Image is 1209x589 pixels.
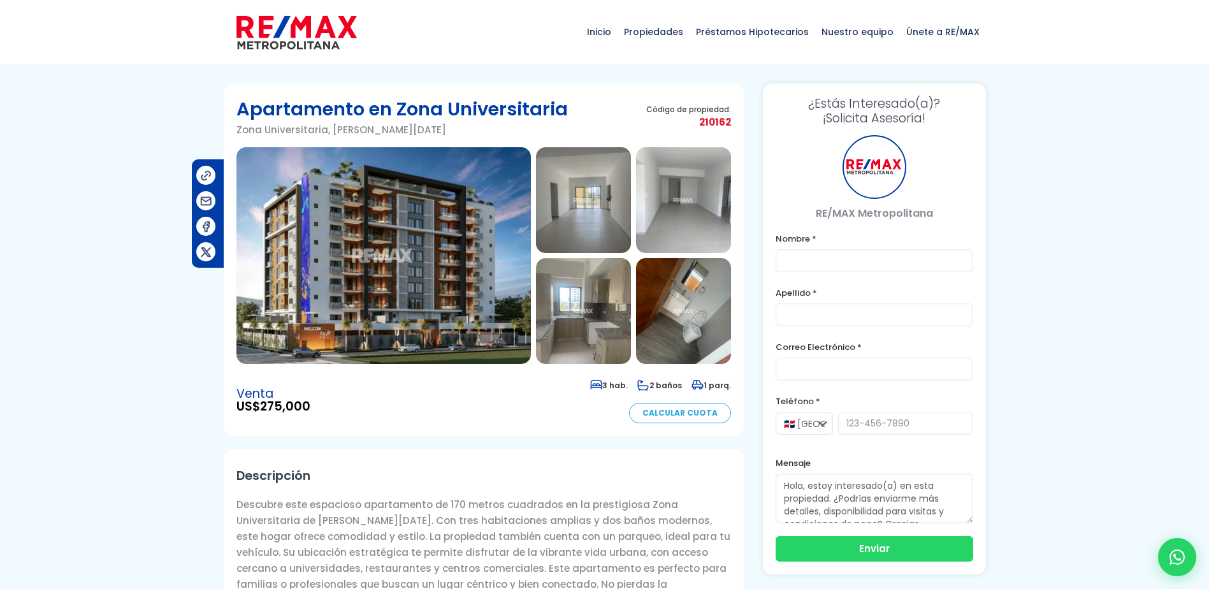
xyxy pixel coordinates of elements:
img: Compartir [199,220,213,233]
span: ¿Estás Interesado(a)? [776,96,973,111]
img: Apartamento en Zona Universitaria [236,147,531,364]
img: Apartamento en Zona Universitaria [636,258,731,364]
img: Apartamento en Zona Universitaria [636,147,731,253]
span: 1 parq. [691,380,731,391]
span: Venta [236,388,310,400]
p: RE/MAX Metropolitana [776,205,973,221]
span: US$ [236,400,310,413]
div: RE/MAX Metropolitana [843,135,906,199]
label: Nombre * [776,231,973,247]
span: 3 hab. [590,380,628,391]
img: Compartir [199,245,213,259]
textarea: Hola, estoy interesado(a) en esta propiedad. ¿Podrías enviarme más detalles, disponibilidad para ... [776,474,973,523]
img: remax-metropolitana-logo [236,13,357,52]
span: Únete a RE/MAX [900,13,986,51]
span: Nuestro equipo [815,13,900,51]
span: Propiedades [618,13,690,51]
img: Apartamento en Zona Universitaria [536,258,631,364]
label: Apellido * [776,285,973,301]
img: Apartamento en Zona Universitaria [536,147,631,253]
h3: ¡Solicita Asesoría! [776,96,973,126]
span: Inicio [581,13,618,51]
span: 275,000 [260,398,310,415]
span: 2 baños [637,380,682,391]
h2: Descripción [236,462,731,490]
span: Código de propiedad: [646,105,731,114]
span: Préstamos Hipotecarios [690,13,815,51]
img: Compartir [199,169,213,182]
span: 210162 [646,114,731,130]
input: 123-456-7890 [838,412,973,435]
label: Mensaje [776,455,973,471]
label: Teléfono * [776,393,973,409]
img: Compartir [199,194,213,208]
label: Correo Electrónico * [776,339,973,355]
p: Zona Universitaria, [PERSON_NAME][DATE] [236,122,568,138]
button: Enviar [776,536,973,562]
a: Calcular Cuota [629,403,731,423]
h1: Apartamento en Zona Universitaria [236,96,568,122]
